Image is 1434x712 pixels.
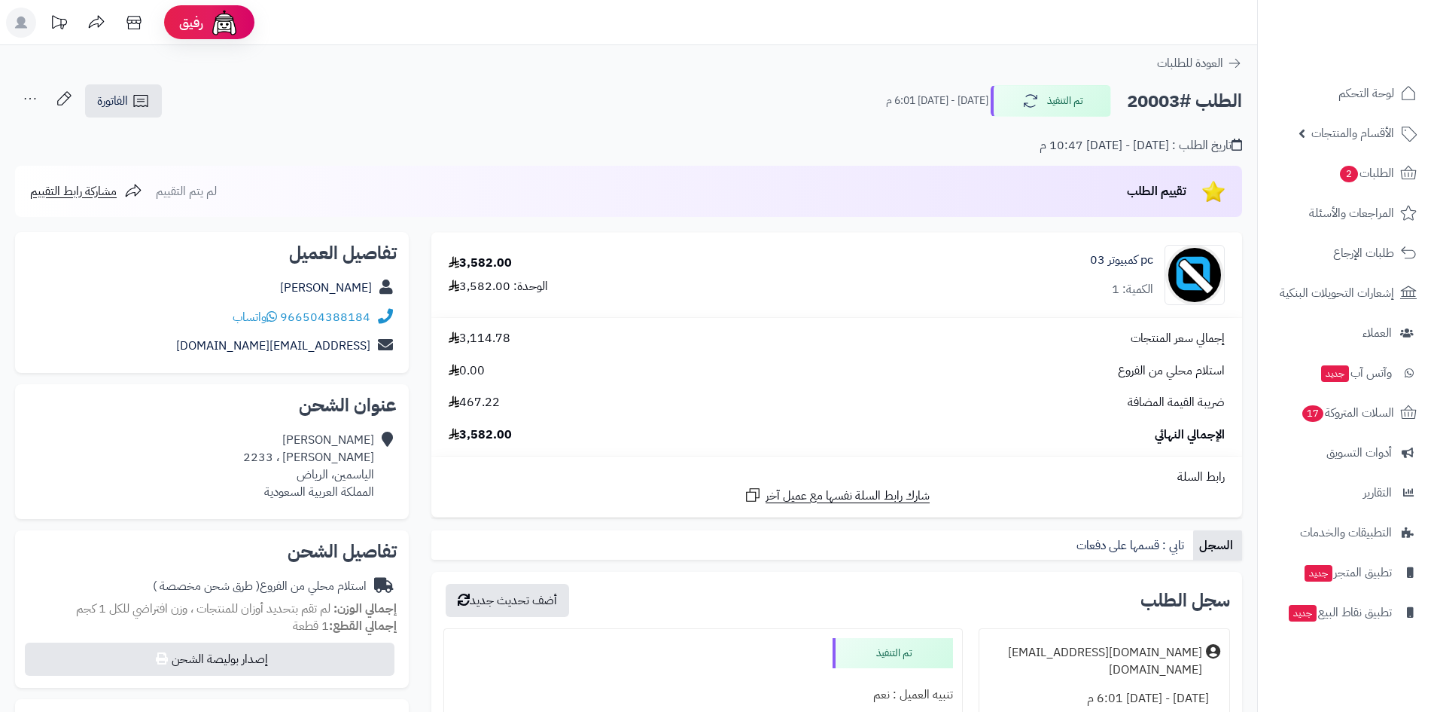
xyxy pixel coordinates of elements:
[243,432,374,500] div: [PERSON_NAME] [PERSON_NAME] ، 2233 الياسمين، الرياض المملكة العربية السعودية
[1301,402,1394,423] span: السلات المتروكة
[449,330,510,347] span: 3,114.78
[1267,75,1425,112] a: لوحة التحكم
[1311,123,1394,144] span: الأقسام والمنتجات
[280,308,370,326] a: 966504388184
[991,85,1111,117] button: تم التنفيذ
[1267,155,1425,191] a: الطلبات2
[153,578,367,595] div: استلام محلي من الفروع
[329,617,397,635] strong: إجمالي القطع:
[1267,515,1425,551] a: التطبيقات والخدمات
[1193,530,1242,561] a: السجل
[1287,602,1392,623] span: تطبيق نقاط البيع
[209,8,239,38] img: ai-face.png
[1326,442,1392,463] span: أدوات التسويق
[1128,394,1225,411] span: ضريبة القيمة المضافة
[1157,54,1223,72] span: العودة للطلبات
[1280,283,1394,304] span: إشعارات التحويلات البنكية
[833,638,953,668] div: تم التنفيذ
[449,426,512,444] span: 3,582.00
[85,84,162,118] a: الفاتورة
[1320,362,1392,384] span: وآتس آب
[30,182,117,200] span: مشاركة رابط التقييم
[1165,245,1224,305] img: no_image-90x90.png
[1070,530,1193,561] a: تابي : قسمها على دفعات
[1267,475,1425,511] a: التقارير
[27,244,397,262] h2: تفاصيل العميل
[1155,426,1225,444] span: الإجمالي النهائي
[1309,203,1394,224] span: المراجعات والأسئلة
[1302,405,1323,422] span: 17
[1340,166,1358,182] span: 2
[280,279,372,297] a: [PERSON_NAME]
[76,600,330,618] span: لم تقم بتحديد أوزان للمنتجات ، وزن افتراضي للكل 1 كجم
[1321,365,1349,382] span: جديد
[1127,86,1242,117] h2: الطلب #20003
[1157,54,1242,72] a: العودة للطلبات
[1267,435,1425,471] a: أدوات التسويق
[453,680,952,710] div: تنبيه العميل : نعم
[744,486,930,505] a: شارك رابط السلة نفسها مع عميل آخر
[886,93,988,108] small: [DATE] - [DATE] 6:01 م
[27,396,397,414] h2: عنوان الشحن
[449,255,512,272] div: 3,582.00
[1338,83,1394,104] span: لوحة التحكم
[1118,362,1225,380] span: استلام محلي من الفروع
[25,643,394,676] button: إصدار بوليصة الشحن
[1112,281,1153,298] div: الكمية: 1
[176,337,370,355] a: [EMAIL_ADDRESS][DOMAIN_NAME]
[1127,182,1186,200] span: تقييم الطلب
[179,14,203,32] span: رفيق
[1333,243,1394,264] span: طلبات الإرجاع
[1267,315,1425,351] a: العملاء
[1267,195,1425,231] a: المراجعات والأسئلة
[1267,395,1425,431] a: السلات المتروكة17
[449,278,548,295] div: الوحدة: 3,582.00
[27,542,397,561] h2: تفاصيل الشحن
[333,600,397,618] strong: إجمالي الوزن:
[156,182,217,200] span: لم يتم التقييم
[437,469,1236,486] div: رابط السلة
[1362,322,1392,344] span: العملاء
[1090,252,1153,269] a: pc كمبيوتر 03
[40,8,78,41] a: تحديثات المنصة
[1040,137,1242,154] div: تاريخ الطلب : [DATE] - [DATE] 10:47 م
[449,394,500,411] span: 467.22
[1338,163,1394,184] span: الطلبات
[97,92,128,110] span: الفاتورة
[449,362,485,380] span: 0.00
[1267,355,1425,391] a: وآتس آبجديد
[1332,42,1420,74] img: logo-2.png
[1289,605,1317,622] span: جديد
[30,182,142,200] a: مشاركة رابط التقييم
[1267,555,1425,591] a: تطبيق المتجرجديد
[446,584,569,617] button: أضف تحديث جديد
[1300,522,1392,543] span: التطبيقات والخدمات
[153,577,260,595] span: ( طرق شحن مخصصة )
[1140,591,1230,610] h3: سجل الطلب
[1131,330,1225,347] span: إجمالي سعر المنتجات
[1267,235,1425,271] a: طلبات الإرجاع
[1305,565,1332,582] span: جديد
[293,617,397,635] small: 1 قطعة
[1363,482,1392,503] span: التقارير
[1267,594,1425,631] a: تطبيق نقاط البيعجديد
[1303,562,1392,583] span: تطبيق المتجر
[766,487,930,505] span: شارك رابط السلة نفسها مع عميل آخر
[1267,275,1425,311] a: إشعارات التحويلات البنكية
[233,308,277,326] a: واتساب
[988,644,1202,679] div: [DOMAIN_NAME][EMAIL_ADDRESS][DOMAIN_NAME]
